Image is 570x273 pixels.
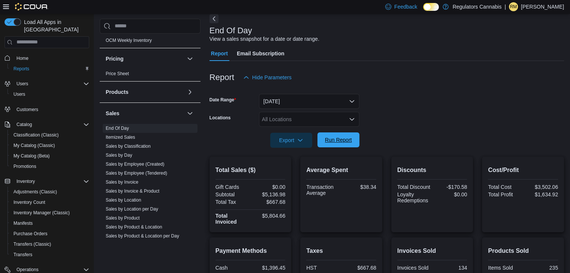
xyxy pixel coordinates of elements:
span: Hide Parameters [252,74,292,81]
div: HST [306,265,340,271]
h2: Cost/Profit [488,166,558,175]
div: $0.00 [252,184,285,190]
label: Locations [209,115,231,121]
a: Inventory Manager (Classic) [10,208,73,217]
span: Transfers [13,252,32,258]
button: Transfers (Classic) [7,239,92,249]
span: Sales by Employee (Created) [106,161,165,167]
span: Adjustments (Classic) [13,189,57,195]
h3: Report [209,73,234,82]
span: My Catalog (Classic) [13,142,55,148]
span: Inventory Manager (Classic) [13,210,70,216]
div: $5,804.66 [252,213,285,219]
span: Users [13,79,89,88]
span: Transfers [10,250,89,259]
h3: Pricing [106,55,123,62]
img: Cova [15,3,48,10]
span: Operations [16,267,39,273]
a: Purchase Orders [10,229,51,238]
div: Total Tax [215,199,249,205]
span: Customers [13,105,89,114]
button: Run Report [317,132,359,147]
div: $3,502.06 [525,184,558,190]
span: Sales by Product & Location per Day [106,233,179,239]
div: Items Sold [488,265,521,271]
div: Subtotal [215,191,249,197]
a: Transfers (Classic) [10,240,54,249]
span: Sales by Location per Day [106,206,158,212]
span: Inventory Count [10,198,89,207]
span: Catalog [16,122,32,128]
span: RM [510,2,517,11]
span: My Catalog (Classic) [10,141,89,150]
h2: Total Sales ($) [215,166,286,175]
a: Customers [13,105,41,114]
button: Export [270,133,312,148]
a: OCM Weekly Inventory [106,38,152,43]
a: Itemized Sales [106,135,135,140]
span: Report [211,46,228,61]
span: Inventory [16,178,35,184]
span: Sales by Product & Location [106,224,162,230]
button: Users [7,89,92,99]
button: Products [186,88,194,96]
span: Users [16,81,28,87]
span: Feedback [394,3,417,10]
a: Sales by Product [106,215,140,221]
span: Inventory Count [13,199,45,205]
div: Cash [215,265,249,271]
span: Inventory [13,177,89,186]
div: Total Discount [397,184,431,190]
input: Dark Mode [423,3,439,11]
span: Users [10,90,89,99]
div: $0.00 [434,191,467,197]
div: $667.68 [343,265,376,271]
a: Sales by Invoice [106,180,138,185]
button: Purchase Orders [7,228,92,239]
span: Adjustments (Classic) [10,187,89,196]
span: Transfers (Classic) [10,240,89,249]
div: Pricing [100,69,200,81]
button: Users [1,79,92,89]
div: View a sales snapshot for a date or date range. [209,35,319,43]
span: Home [16,55,28,61]
a: My Catalog (Beta) [10,151,53,160]
a: Sales by Employee (Tendered) [106,171,167,176]
a: Sales by Location per Day [106,206,158,212]
span: Load All Apps in [GEOGRAPHIC_DATA] [21,18,89,33]
a: Users [10,90,28,99]
span: Classification (Classic) [13,132,59,138]
span: Email Subscription [237,46,284,61]
button: Reports [7,64,92,74]
a: Classification (Classic) [10,131,62,139]
span: Users [13,91,25,97]
span: End Of Day [106,125,129,131]
span: My Catalog (Beta) [13,153,50,159]
span: Run Report [325,136,352,144]
span: Itemized Sales [106,134,135,140]
div: 235 [525,265,558,271]
h3: Sales [106,110,120,117]
div: Rachel McLennan [509,2,518,11]
button: Pricing [106,55,184,62]
p: Regulators Cannabis [452,2,501,11]
h2: Invoices Sold [397,246,467,255]
a: Promotions [10,162,39,171]
a: Sales by Day [106,153,132,158]
button: Inventory [13,177,38,186]
label: Date Range [209,97,236,103]
a: Sales by Product & Location per Day [106,233,179,239]
a: Sales by Classification [106,144,151,149]
div: Loyalty Redemptions [397,191,431,203]
div: Total Profit [488,191,521,197]
button: Home [1,53,92,64]
div: OCM [100,36,200,48]
span: Reports [13,66,29,72]
span: Sales by Day [106,152,132,158]
button: Transfers [7,249,92,260]
div: 134 [434,265,467,271]
button: [DATE] [259,94,359,109]
a: Manifests [10,219,36,228]
div: Invoices Sold [397,265,431,271]
div: -$170.58 [434,184,467,190]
